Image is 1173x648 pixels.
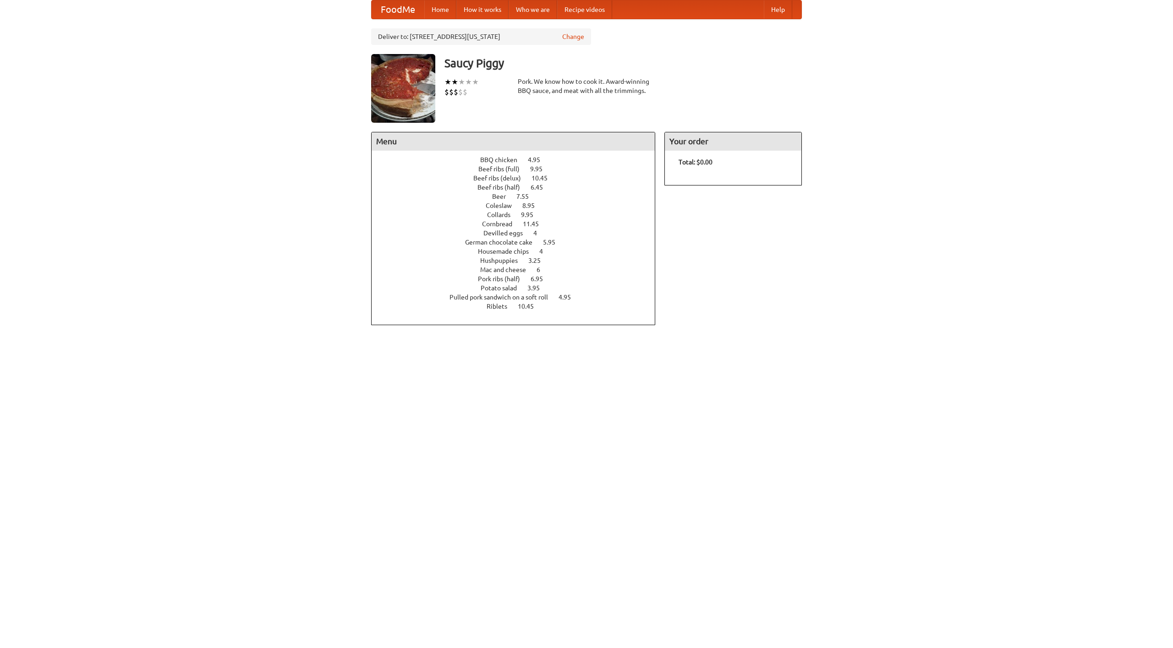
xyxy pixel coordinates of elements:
span: 11.45 [523,220,548,228]
a: Mac and cheese 6 [480,266,557,273]
li: $ [454,87,458,97]
li: $ [458,87,463,97]
a: Pulled pork sandwich on a soft roll 4.95 [449,294,588,301]
div: Deliver to: [STREET_ADDRESS][US_STATE] [371,28,591,45]
span: Coleslaw [486,202,521,209]
a: Riblets 10.45 [487,303,551,310]
a: Potato salad 3.95 [481,284,557,292]
li: ★ [458,77,465,87]
li: ★ [465,77,472,87]
li: ★ [451,77,458,87]
span: 4.95 [528,156,549,163]
h3: Saucy Piggy [444,54,802,72]
span: Potato salad [481,284,526,292]
a: Housemade chips 4 [478,248,560,255]
a: Pork ribs (half) 6.95 [478,275,560,283]
span: Housemade chips [478,248,538,255]
a: Beef ribs (half) 6.45 [477,184,560,191]
span: Devilled eggs [483,229,532,237]
a: Home [424,0,456,19]
span: 4 [533,229,546,237]
a: Who we are [509,0,557,19]
h4: Menu [372,132,655,151]
span: 4 [539,248,552,255]
li: ★ [472,77,479,87]
span: 9.95 [521,211,543,218]
img: angular.jpg [371,54,435,123]
a: Help [764,0,792,19]
span: Beef ribs (half) [477,184,529,191]
span: Hushpuppies [480,257,527,264]
a: How it works [456,0,509,19]
span: Cornbread [482,220,521,228]
span: Beef ribs (full) [478,165,529,173]
a: Collards 9.95 [487,211,550,218]
a: Hushpuppies 3.25 [480,257,558,264]
a: Coleslaw 8.95 [486,202,552,209]
a: Devilled eggs 4 [483,229,554,237]
span: 6 [537,266,549,273]
span: 4.95 [559,294,580,301]
li: $ [463,87,467,97]
span: Riblets [487,303,516,310]
span: Beef ribs (delux) [473,174,530,182]
a: Recipe videos [557,0,612,19]
span: 5.95 [543,239,565,246]
span: Collards [487,211,520,218]
span: 10.45 [532,174,557,182]
li: ★ [444,77,451,87]
span: BBQ chicken [480,156,526,163]
a: BBQ chicken 4.95 [480,156,557,163]
span: Beer [492,193,515,200]
a: German chocolate cake 5.95 [465,239,572,246]
span: 10.45 [518,303,543,310]
span: 3.95 [527,284,549,292]
a: Cornbread 11.45 [482,220,556,228]
a: Beef ribs (full) 9.95 [478,165,559,173]
span: 8.95 [522,202,544,209]
a: FoodMe [372,0,424,19]
li: $ [449,87,454,97]
div: Pork. We know how to cook it. Award-winning BBQ sauce, and meat with all the trimmings. [518,77,655,95]
h4: Your order [665,132,801,151]
span: Pulled pork sandwich on a soft roll [449,294,557,301]
span: Mac and cheese [480,266,535,273]
span: 7.55 [516,193,538,200]
b: Total: $0.00 [679,158,713,166]
li: $ [444,87,449,97]
span: 3.25 [528,257,550,264]
span: 9.95 [530,165,552,173]
a: Beer 7.55 [492,193,546,200]
a: Change [562,32,584,41]
span: Pork ribs (half) [478,275,529,283]
span: 6.95 [531,275,552,283]
span: German chocolate cake [465,239,542,246]
a: Beef ribs (delux) 10.45 [473,174,565,182]
span: 6.45 [531,184,552,191]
